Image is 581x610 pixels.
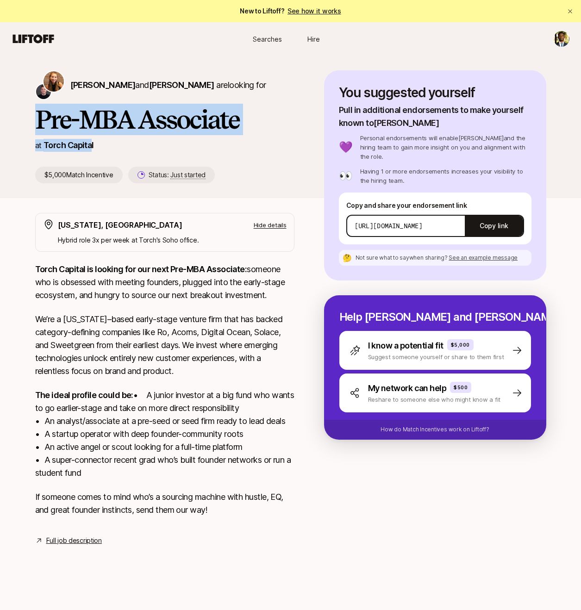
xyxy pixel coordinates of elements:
p: How do Match Incentives work on Liftoff? [381,425,489,434]
a: Searches [244,31,291,48]
span: [PERSON_NAME] [149,80,214,90]
img: Christopher Harper [36,84,51,99]
span: See an example message [449,254,518,261]
p: [US_STATE], [GEOGRAPHIC_DATA] [58,219,182,231]
p: Having 1 or more endorsements increases your visibility to the hiring team. [360,167,531,185]
span: [PERSON_NAME] [70,80,136,90]
p: Personal endorsements will enable [PERSON_NAME] and the hiring team to gain more insight on you a... [360,133,531,161]
p: Help [PERSON_NAME] and [PERSON_NAME] hire [339,311,531,324]
p: $500 [454,384,468,391]
p: We’re a [US_STATE]–based early-stage venture firm that has backed category-defining companies lik... [35,313,294,378]
p: Hide details [254,220,287,230]
p: at [35,139,42,151]
h1: Pre-MBA Associate [35,106,294,133]
button: Copy link [465,213,523,239]
a: Full job description [46,535,102,546]
p: Not sure what to say when sharing ? [356,254,518,262]
p: are looking for [70,79,266,92]
p: • A junior investor at a big fund who wants to go earlier-stage and take on more direct responsib... [35,389,294,479]
p: Hybrid role 3x per week at Torch's Soho office. [58,235,287,246]
span: Hire [307,34,320,44]
strong: The ideal profile could be: [35,390,133,400]
p: If someone comes to mind who’s a sourcing machine with hustle, EQ, and great founder instincts, s... [35,491,294,517]
img: Katie Reiner [44,71,64,92]
button: Cameron Baker [553,31,570,47]
a: Torch Capital [44,140,94,150]
span: New to Liftoff? [240,6,341,17]
p: I know a potential fit [368,339,444,352]
p: someone who is obsessed with meeting founders, plugged into the early-stage ecosystem, and hungry... [35,263,294,302]
p: Status: [149,169,206,181]
span: Just started [170,171,206,179]
a: Hire [291,31,337,48]
span: and [135,80,214,90]
a: See how it works [287,7,341,15]
p: $5,000 Match Incentive [35,167,123,183]
strong: Torch Capital is looking for our next Pre-MBA Associate: [35,264,247,274]
p: $5,000 [451,341,470,349]
p: 👀 [339,170,353,181]
span: Searches [253,34,282,44]
p: My network can help [368,382,447,395]
img: Cameron Baker [554,31,569,47]
p: 💜 [339,142,353,153]
p: You suggested yourself [339,85,531,100]
p: [URL][DOMAIN_NAME] [355,221,423,230]
p: 🤔 [343,254,352,261]
p: Suggest someone yourself or share to them first [368,352,504,361]
p: Copy and share your endorsement link [346,200,524,211]
p: Pull in additional endorsements to make yourself known to [PERSON_NAME] [339,104,531,130]
p: Reshare to someone else who might know a fit [368,395,501,404]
